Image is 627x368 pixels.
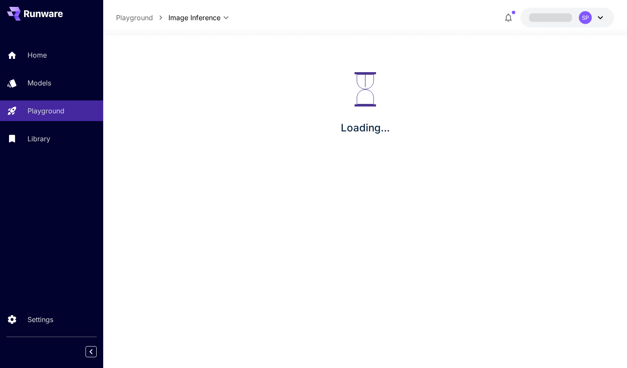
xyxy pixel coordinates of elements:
button: Collapse sidebar [86,346,97,357]
p: Home [28,50,47,60]
span: Image Inference [168,12,220,23]
p: Playground [28,106,64,116]
p: Loading... [341,120,390,136]
p: Models [28,78,51,88]
p: Settings [28,314,53,325]
div: Collapse sidebar [92,344,103,359]
div: SP [579,11,592,24]
p: Library [28,134,50,144]
button: SP [520,8,614,27]
nav: breadcrumb [116,12,168,23]
a: Playground [116,12,153,23]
